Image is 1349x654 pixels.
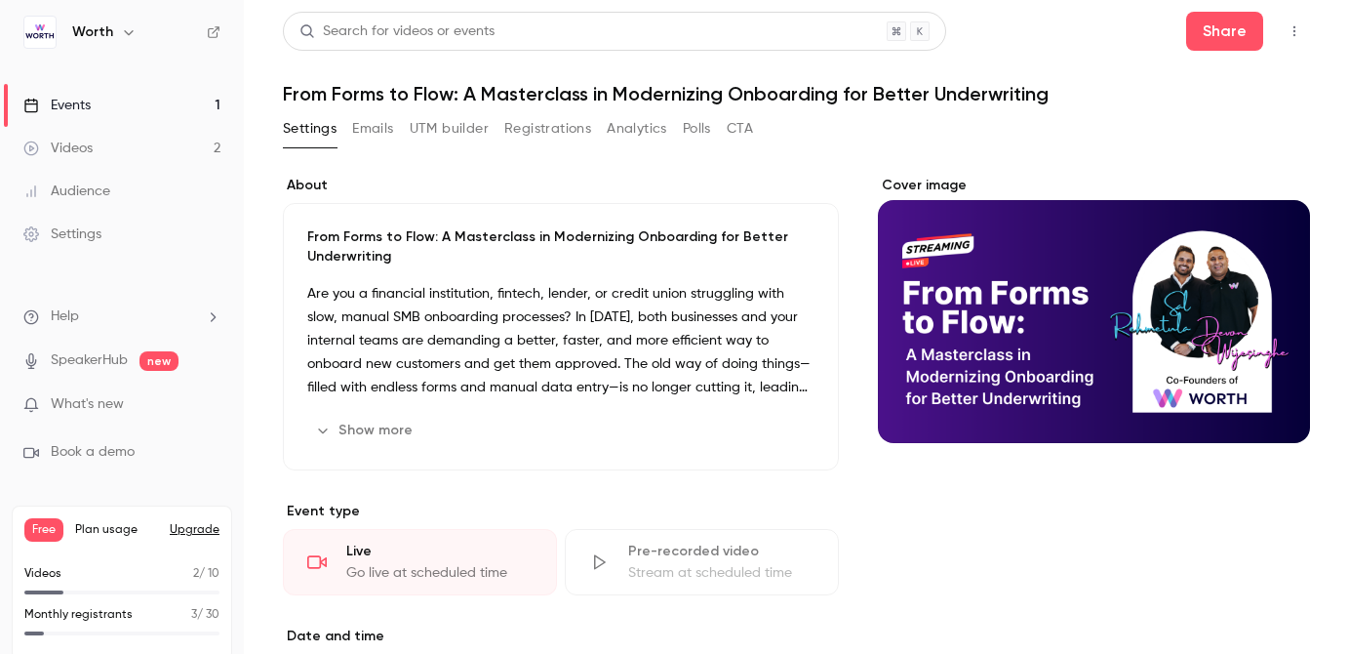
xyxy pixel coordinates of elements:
p: Videos [24,565,61,583]
button: UTM builder [410,113,489,144]
h1: From Forms to Flow: A Masterclass in Modernizing Onboarding for Better Underwriting [283,82,1310,105]
span: Plan usage [75,522,158,538]
span: Free [24,518,63,542]
div: Events [23,96,91,115]
div: Audience [23,182,110,201]
div: LiveGo live at scheduled time [283,529,557,595]
button: Analytics [607,113,667,144]
p: Are you a financial institution, fintech, lender, or credit union struggling with slow, manual SM... [307,282,814,399]
div: Go live at scheduled time [346,563,533,583]
label: Cover image [878,176,1310,195]
p: / 30 [191,606,219,624]
button: CTA [727,113,753,144]
p: / 10 [193,565,219,583]
button: Show more [307,415,424,446]
button: Upgrade [170,522,219,538]
button: Settings [283,113,337,144]
img: Worth [24,17,56,48]
div: Stream at scheduled time [628,563,814,583]
span: new [139,351,179,371]
span: 2 [193,568,199,580]
div: Settings [23,225,101,244]
div: Live [346,542,533,561]
button: Polls [683,113,711,144]
li: help-dropdown-opener [23,307,220,327]
span: 3 [191,609,197,621]
p: From Forms to Flow: A Masterclass in Modernizing Onboarding for Better Underwriting [307,227,814,266]
label: About [283,176,839,195]
label: Date and time [283,627,839,646]
p: Event type [283,502,839,521]
button: Share [1186,12,1263,51]
a: SpeakerHub [51,350,128,371]
div: Pre-recorded videoStream at scheduled time [565,529,839,595]
section: Cover image [878,176,1310,443]
div: Videos [23,139,93,158]
button: Emails [352,113,393,144]
span: Help [51,307,79,327]
p: Monthly registrants [24,606,133,624]
span: What's new [51,394,124,415]
button: Registrations [504,113,591,144]
h6: Worth [72,22,113,42]
div: Pre-recorded video [628,542,814,561]
span: Book a demo [51,442,135,463]
div: Search for videos or events [299,21,495,42]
